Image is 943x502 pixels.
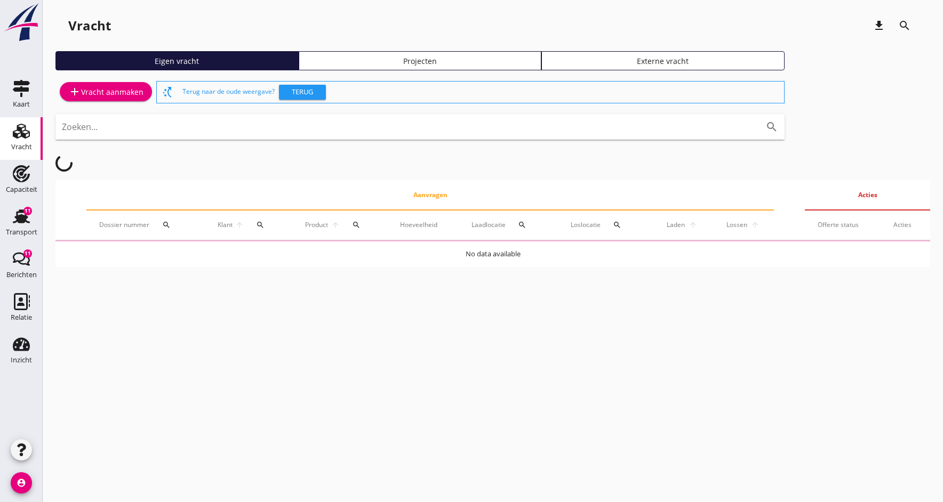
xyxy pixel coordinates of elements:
input: Zoeken... [62,118,748,135]
i: search [352,221,361,229]
button: Terug [279,85,326,100]
i: add [68,85,81,98]
div: 11 [23,249,32,258]
span: Product [303,220,329,230]
td: No data available [55,241,930,267]
div: 11 [23,207,32,215]
a: Vracht aanmaken [60,82,152,101]
a: Externe vracht [541,51,785,70]
i: switch_access_shortcut [161,86,174,99]
a: Eigen vracht [55,51,299,70]
div: Terug naar de oude weergave? [182,82,780,103]
th: Acties [805,180,930,210]
div: Relatie [11,314,32,321]
div: Capaciteit [6,186,37,193]
div: Eigen vracht [60,55,294,67]
div: Externe vracht [546,55,780,67]
div: Berichten [6,271,37,278]
div: Inzicht [11,357,32,363]
i: search [256,221,265,229]
i: search [765,120,778,133]
div: Acties [893,220,917,230]
i: search [898,19,911,32]
img: logo-small.a267ee39.svg [2,3,41,42]
div: Transport [6,229,37,236]
div: Vracht [68,17,111,34]
div: Vracht [11,143,32,150]
div: Terug [283,87,322,98]
span: Laden [665,220,687,230]
i: arrow_upward [749,221,761,229]
i: download [873,19,885,32]
i: search [162,221,171,229]
i: arrow_upward [687,221,699,229]
div: Kaart [13,101,30,108]
div: Vracht aanmaken [68,85,143,98]
div: Laadlocatie [471,212,545,238]
div: Offerte status [818,220,868,230]
div: Loslocatie [571,212,640,238]
div: Projecten [303,55,537,67]
th: Aanvragen [86,180,774,210]
span: Klant [217,220,234,230]
i: arrow_upward [234,221,245,229]
i: account_circle [11,472,32,493]
span: Lossen [724,220,749,230]
a: Projecten [299,51,542,70]
i: arrow_upward [330,221,341,229]
div: Dossier nummer [99,212,191,238]
i: search [518,221,526,229]
div: Hoeveelheid [400,220,446,230]
i: search [613,221,621,229]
